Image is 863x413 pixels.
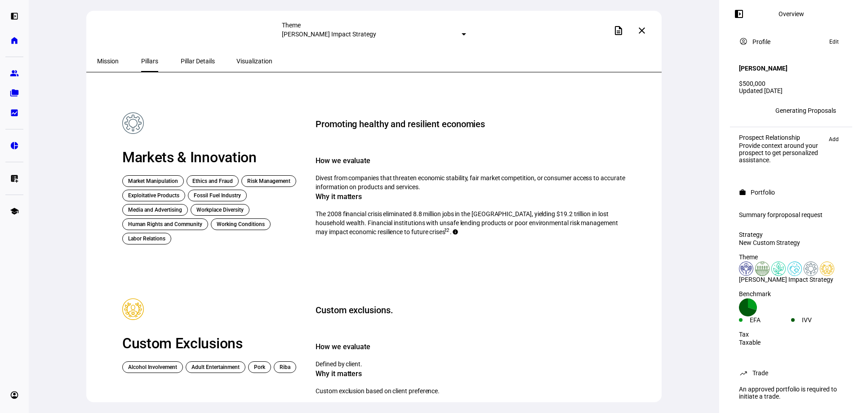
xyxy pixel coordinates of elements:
div: Market Manipulation [122,175,184,187]
div: Prospect Relationship [739,134,824,141]
img: healthWellness.colored.svg [787,262,802,276]
a: bid_landscape [5,104,23,122]
span: Defined by client. [316,360,362,368]
img: financialStability.colored.svg [804,262,818,276]
div: Taxable [739,339,843,346]
mat-icon: work [739,189,746,196]
eth-panel-overview-card-header: Profile [739,36,843,47]
eth-mat-symbol: pie_chart [10,141,19,150]
div: How we evaluate [316,342,630,352]
div: EFA [750,316,791,324]
mat-icon: trending_up [739,369,748,377]
div: Risk Management [241,175,296,187]
eth-mat-symbol: group [10,69,19,78]
span: Pillars [141,58,158,64]
div: Working Conditions [211,218,271,230]
div: Alcohol Involvement [122,361,183,373]
eth-mat-symbol: home [10,36,19,45]
div: Theme [282,22,466,29]
mat-select-trigger: [PERSON_NAME] Impact Strategy [282,31,376,38]
div: Exploitative Products [122,190,185,201]
eth-panel-overview-card-header: Portfolio [739,187,843,198]
div: Why it matters [316,191,630,202]
div: Portfolio [751,189,775,196]
div: Trade [752,369,768,377]
div: Profile [752,38,770,45]
mat-icon: account_circle [739,37,748,46]
div: Ethics and Fraud [187,175,239,187]
div: Promoting healthy and resilient economies [316,118,485,130]
sup: 2 [446,227,449,233]
div: Generating Proposals [775,107,836,114]
img: Pillar icon [122,112,144,134]
img: humanRights.colored.svg [739,262,753,276]
a: home [5,31,23,49]
div: Workplace Diversity [191,204,249,216]
span: BM [742,107,751,114]
span: proposal request [775,211,823,218]
div: Benchmark [739,290,843,298]
span: The 2008 financial crisis eliminated 8.8 million jobs in the [GEOGRAPHIC_DATA], yielding $19.2 tr... [316,210,618,235]
div: Tax [739,331,843,338]
eth-mat-symbol: left_panel_open [10,12,19,21]
div: Pork [248,361,271,373]
div: New Custom Strategy [739,239,843,246]
eth-mat-symbol: account_circle [10,391,19,400]
div: Overview [778,10,804,18]
eth-mat-symbol: list_alt_add [10,174,19,183]
img: climateChange.colored.svg [771,262,786,276]
div: An approved portfolio is required to initiate a trade. [734,382,849,404]
eth-panel-overview-card-header: Trade [739,368,843,378]
div: Custom Exclusions [122,334,305,352]
button: Edit [825,36,843,47]
div: Labor Relations [122,233,171,244]
div: Human Rights and Community [122,218,208,230]
div: Provide context around your prospect to get personalized assistance. [739,142,824,164]
div: Media and Advertising [122,204,188,216]
span: Edit [829,36,839,47]
div: Strategy [739,231,843,238]
div: Custom exclusions. [316,304,393,316]
span: Divest from companies that threaten economic stability, fair market competition, or consumer acce... [316,174,625,191]
button: Add [824,134,843,145]
a: group [5,64,23,82]
span: Add [829,134,839,145]
div: Fossil Fuel Industry [188,190,247,201]
div: Markets & Innovation [122,148,305,166]
div: How we evaluate [316,155,630,166]
eth-mat-symbol: school [10,207,19,216]
h4: [PERSON_NAME] [739,65,787,72]
a: folder_copy [5,84,23,102]
eth-mat-symbol: folder_copy [10,89,19,98]
span: Pillar Details [181,58,215,64]
div: Why it matters [316,369,630,379]
img: sustainableAgriculture.colored.svg [755,262,770,276]
div: Theme [739,253,843,261]
div: $500,000 [739,80,843,87]
span: Mission [97,58,119,64]
sup: 1 [444,227,447,233]
div: IVV [802,316,843,324]
div: Summary for [739,211,843,218]
div: Riba [274,361,296,373]
mat-icon: close [636,25,647,36]
div: Adult Entertainment [186,361,245,373]
span: Custom exclusion based on client preference. [316,387,440,395]
span: Visualization [236,58,272,64]
div: Updated [DATE] [739,87,843,94]
eth-mat-symbol: bid_landscape [10,108,19,117]
mat-icon: description [613,25,624,36]
mat-icon: info [452,228,463,239]
a: pie_chart [5,137,23,155]
mat-icon: left_panel_open [734,9,744,19]
img: Pillar icon [122,298,144,320]
div: [PERSON_NAME] Impact Strategy [739,276,843,283]
img: corporateEthics.custom.svg [820,262,834,276]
